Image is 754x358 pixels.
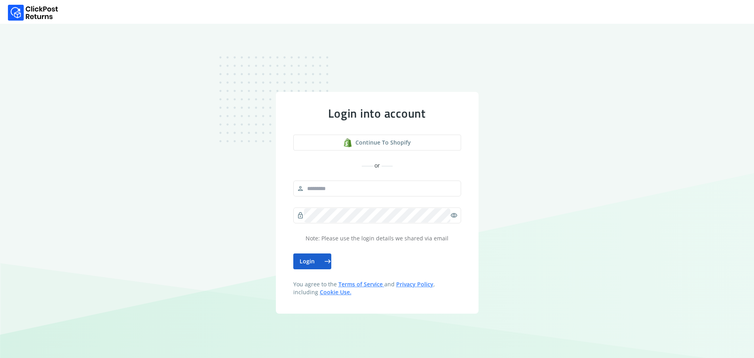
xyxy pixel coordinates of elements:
div: Login into account [293,106,461,120]
span: Continue to shopify [355,139,411,147]
a: Privacy Policy [396,280,433,288]
span: person [297,183,304,194]
img: shopify logo [343,138,352,147]
p: Note: Please use the login details we shared via email [293,234,461,242]
span: lock [297,210,304,221]
span: visibility [450,210,458,221]
button: Login east [293,253,331,269]
button: Continue to shopify [293,135,461,150]
a: shopify logoContinue to shopify [293,135,461,150]
span: You agree to the and , including [293,280,461,296]
a: Cookie Use. [320,288,351,296]
a: Terms of Service [338,280,384,288]
span: east [324,256,331,267]
div: or [293,162,461,169]
img: Logo [8,5,58,21]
